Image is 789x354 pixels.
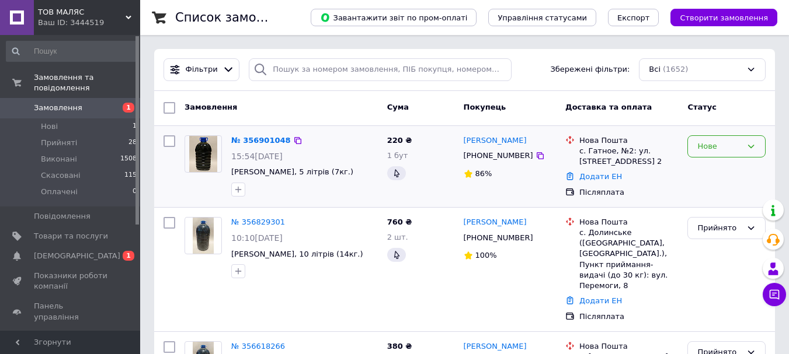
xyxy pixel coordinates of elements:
div: с. Гатное, №2: ул. [STREET_ADDRESS] 2 [579,146,678,167]
span: Експорт [617,13,650,22]
img: Фото товару [193,218,213,254]
button: Чат з покупцем [763,283,786,306]
div: Післяплата [579,187,678,198]
input: Пошук [6,41,138,62]
span: 1 [123,103,134,113]
a: [PERSON_NAME] [464,135,527,146]
a: Фото товару [185,135,222,173]
span: 100% [475,251,497,260]
span: Повідомлення [34,211,91,222]
button: Завантажити звіт по пром-оплаті [311,9,477,26]
span: Замовлення та повідомлення [34,72,140,93]
span: 1 бут [387,151,408,160]
button: Управління статусами [488,9,596,26]
div: Ваш ID: 3444519 [38,17,140,28]
span: [DEMOGRAPHIC_DATA] [34,251,120,261]
a: [PERSON_NAME] [464,217,527,228]
a: № 356618266 [231,342,285,351]
a: [PERSON_NAME], 10 літрів (14кг.) [231,250,363,258]
h1: Список замовлень [175,10,294,24]
span: ТОВ МАЛЯС [38,7,126,17]
a: № 356829301 [231,218,285,226]
span: Створити замовлення [680,13,768,22]
div: [PHONE_NUMBER] [461,148,536,163]
span: Управління статусами [498,13,587,22]
span: 1508 [120,154,137,164]
span: Нові [41,121,58,132]
span: Оплачені [41,187,78,197]
span: Всі [649,64,661,75]
div: Нова Пошта [579,135,678,146]
span: 115 [124,170,137,181]
span: Прийняті [41,138,77,148]
a: Додати ЕН [579,296,622,305]
a: № 356901048 [231,136,291,145]
span: Замовлення [34,103,82,113]
span: Покупець [464,103,506,111]
span: 10:10[DATE] [231,233,283,243]
a: [PERSON_NAME], 5 літрів (7кг.) [231,167,353,176]
span: 0 [133,187,137,197]
span: 15:54[DATE] [231,152,283,161]
a: Фото товару [185,217,222,254]
div: с. Долинське ([GEOGRAPHIC_DATA], [GEOGRAPHIC_DATA].), Пункт приймання-видачі (до 30 кг): вул. Пер... [579,227,678,291]
span: (1652) [663,65,688,73]
span: Панель управління [34,301,108,322]
button: Створити замовлення [670,9,777,26]
span: Виконані [41,154,77,164]
div: [PHONE_NUMBER] [461,230,536,246]
input: Пошук за номером замовлення, ПІБ покупця, номером телефону, Email, номером накладної [249,58,511,81]
span: Cума [387,103,409,111]
span: Фільтри [186,64,218,75]
div: Нова Пошта [579,217,678,227]
span: 1 [133,121,137,132]
a: [PERSON_NAME] [464,341,527,352]
span: 760 ₴ [387,218,412,226]
div: Прийнято [697,222,742,234]
span: Статус [687,103,717,111]
span: 28 [128,138,137,148]
span: Скасовані [41,170,81,181]
span: 1 [123,251,134,261]
div: Післяплата [579,311,678,322]
span: Замовлення [185,103,237,111]
div: Нова Пошта [579,341,678,352]
img: Фото товару [189,136,217,172]
span: 2 шт. [387,233,408,241]
span: 380 ₴ [387,342,412,351]
button: Експорт [608,9,659,26]
a: Додати ЕН [579,172,622,181]
span: Завантажити звіт по пром-оплаті [320,12,467,23]
div: Нове [697,141,742,153]
a: Створити замовлення [659,13,777,22]
span: Доставка та оплата [565,103,652,111]
span: Товари та послуги [34,231,108,241]
span: 86% [475,169,492,178]
span: Показники роботи компанії [34,271,108,292]
span: 220 ₴ [387,136,412,145]
span: Збережені фільтри: [550,64,630,75]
